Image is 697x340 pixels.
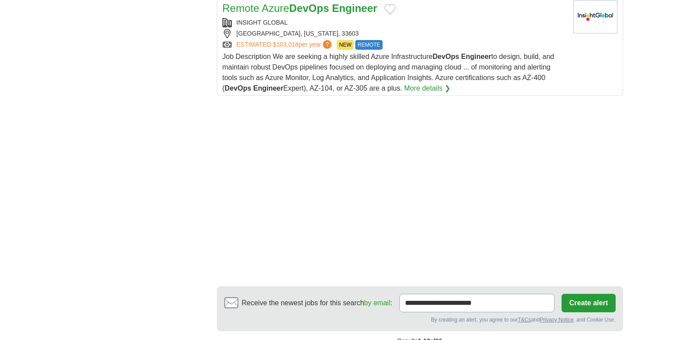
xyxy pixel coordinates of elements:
a: by email [364,299,390,307]
span: NEW [337,40,354,50]
a: ESTIMATED:$103,018per year? [237,40,334,50]
span: Receive the newest jobs for this search : [242,298,392,308]
strong: Engineer [332,2,377,14]
iframe: Ads by Google [217,103,623,279]
a: Privacy Notice [540,317,573,323]
div: By creating an alert, you agree to our and , and Cookie Use. [224,316,616,324]
a: INSIGHT GLOBAL [237,19,288,26]
span: REMOTE [355,40,382,50]
img: Insight Global logo [573,0,617,33]
a: Remote AzureDevOps Engineer [223,2,377,14]
strong: Engineer [253,84,283,92]
button: Add to favorite jobs [384,4,396,15]
div: [GEOGRAPHIC_DATA], [US_STATE], 33603 [223,29,566,38]
span: Job Description We are seeking a highly skilled Azure Infrastructure to design, build, and mainta... [223,53,555,92]
span: $103,018 [273,41,298,48]
a: More details ❯ [404,83,450,94]
strong: DevOps [433,53,459,60]
strong: Engineer [461,53,491,60]
button: Create alert [562,294,615,312]
strong: DevOps [289,2,329,14]
span: ? [323,40,332,49]
strong: DevOps [225,84,251,92]
a: T&Cs [518,317,531,323]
